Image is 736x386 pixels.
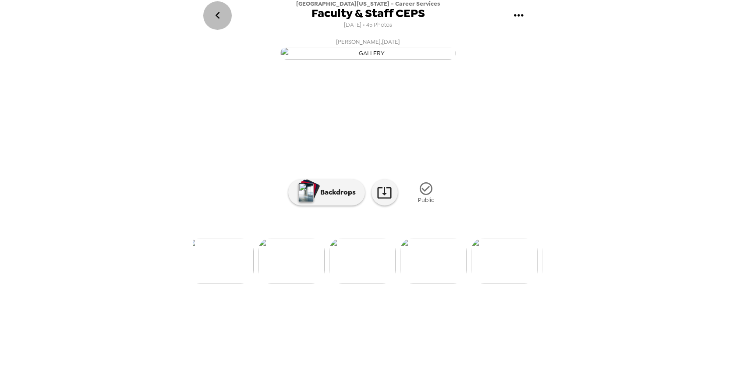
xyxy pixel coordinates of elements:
[203,1,232,30] button: go back
[316,187,356,198] p: Backdrops
[280,47,456,60] img: gallery
[471,238,538,283] img: gallery
[288,179,365,205] button: Backdrops
[400,238,467,283] img: gallery
[404,176,448,209] button: Public
[418,196,434,204] span: Public
[344,19,392,31] span: [DATE] • 45 Photos
[329,238,396,283] img: gallery
[336,37,400,47] span: [PERSON_NAME] , [DATE]
[187,238,254,283] img: gallery
[504,1,533,30] button: gallery menu
[311,7,425,19] span: Faculty & Staff CEPS
[258,238,325,283] img: gallery
[193,34,543,62] button: [PERSON_NAME],[DATE]
[542,238,609,283] img: gallery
